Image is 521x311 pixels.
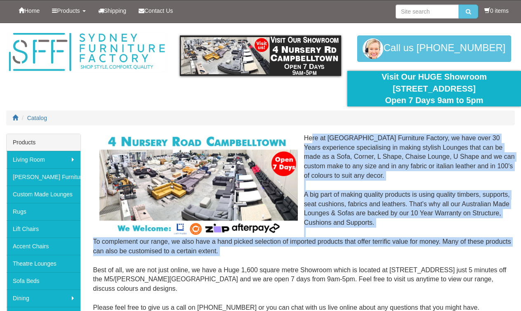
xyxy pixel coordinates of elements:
div: Visit Our HUGE Showroom [STREET_ADDRESS] Open 7 Days 9am to 5pm [354,71,515,106]
a: Products [46,0,92,21]
img: Corner Modular Lounges [99,134,298,237]
img: showroom.gif [180,35,341,76]
span: Products [57,7,80,14]
a: Rugs [7,203,80,220]
a: [PERSON_NAME] Furniture [7,168,80,186]
a: Home [12,0,46,21]
a: Living Room [7,151,80,168]
div: Products [7,134,80,151]
a: Theatre Lounges [7,255,80,272]
img: Sydney Furniture Factory [6,31,167,73]
a: Catalog [27,115,47,121]
span: Shipping [104,7,127,14]
span: Home [24,7,40,14]
a: Custom Made Lounges [7,186,80,203]
li: 0 items [484,7,509,15]
a: Shipping [92,0,133,21]
input: Site search [396,5,459,19]
a: Lift Chairs [7,220,80,238]
span: Contact Us [144,7,173,14]
a: Accent Chairs [7,238,80,255]
a: Dining [7,290,80,307]
a: Contact Us [132,0,179,21]
a: Sofa Beds [7,272,80,290]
